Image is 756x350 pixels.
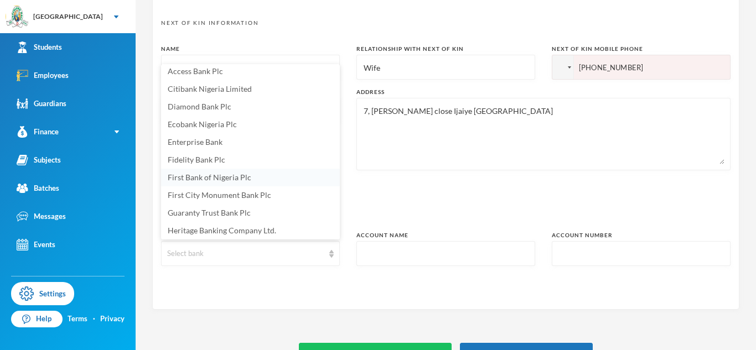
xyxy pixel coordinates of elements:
p: Next Of Kin Information [161,19,731,27]
div: Batches [17,182,59,194]
a: Settings [11,282,74,305]
span: Heritage Banking Company Ltd. [168,226,276,235]
span: Enterprise Bank [168,137,222,147]
span: Citibank Nigeria Limited [168,84,252,93]
div: Finance [17,126,59,138]
div: Employees [17,70,69,81]
span: Ecobank Nigeria Plc [168,119,237,129]
span: First Bank of Nigeria Plc [168,173,251,182]
div: Next of Kin Mobile Phone [552,45,731,53]
div: Account Number [552,231,731,239]
div: Account Name [356,231,535,239]
div: Select bank [167,248,324,259]
span: First City Monument Bank Plc [168,190,271,200]
textarea: 7, [PERSON_NAME] close Ijaiye [GEOGRAPHIC_DATA] [363,104,724,164]
span: Guaranty Trust Bank Plc [168,208,251,217]
a: Privacy [100,314,125,325]
div: Events [17,239,55,250]
img: logo [6,6,28,28]
div: Messages [17,211,66,222]
div: Subjects [17,154,61,166]
a: Terms [68,314,87,325]
span: Diamond Bank Plc [168,102,231,111]
p: Bank account Information [161,205,731,213]
a: Help [11,311,63,327]
div: Students [17,41,62,53]
div: Guardians [17,98,66,109]
div: Name [161,45,340,53]
div: Address [356,88,731,96]
span: Access Bank Plc [168,66,223,76]
span: Fidelity Bank Plc [168,155,225,164]
div: · [93,314,95,325]
div: Relationship with next of kin [356,45,535,53]
div: [GEOGRAPHIC_DATA] [33,12,103,22]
